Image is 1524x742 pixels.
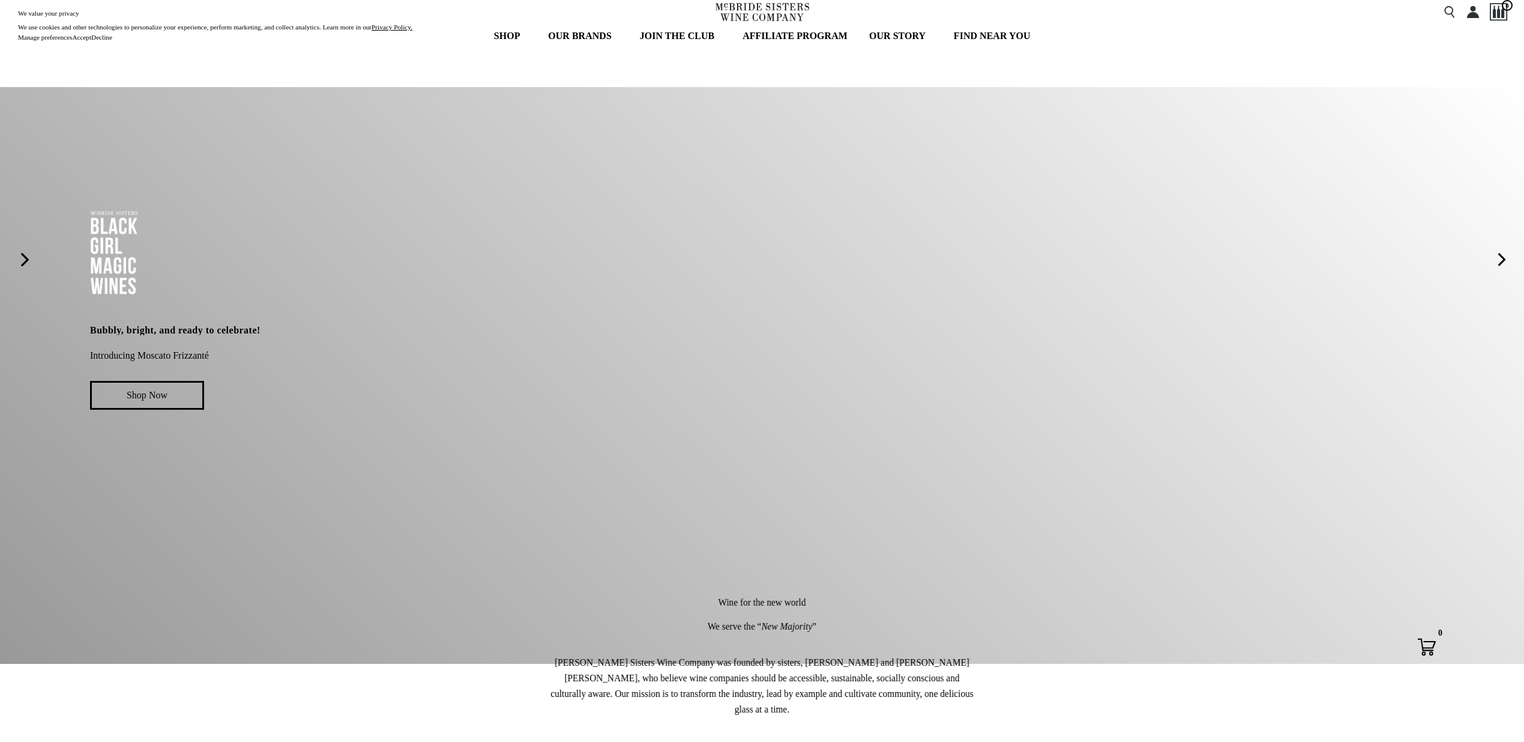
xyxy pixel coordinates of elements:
[812,621,816,631] span: ”
[747,452,760,453] li: Page dot 2
[493,29,520,43] span: SHOP
[90,350,135,360] span: Introducing
[173,350,209,360] span: Frizzanté
[781,452,794,453] li: Page dot 4
[16,6,59,18] button: Mobile Menu Trigger
[869,29,926,43] span: OUR STORY
[946,24,1038,48] a: FIND NEAR YOU
[12,249,35,272] button: Previous
[722,621,741,631] span: serve
[312,598,1213,607] h6: Wine for the new world
[546,654,978,717] p: [PERSON_NAME] Sisters Wine Company was founded by sisters, [PERSON_NAME] and [PERSON_NAME] [PERSO...
[780,621,813,631] span: Majority
[757,621,762,631] span: “
[106,387,188,404] span: Shop Now
[708,621,720,631] span: We
[861,24,940,48] a: OUR STORY
[954,29,1031,43] span: FIND NEAR YOU
[742,29,848,43] span: AFFILIATE PROGRAM
[764,452,777,453] li: Page dot 3
[1489,249,1512,272] button: Next
[486,24,534,48] a: SHOP
[730,452,744,453] li: Page dot 1
[761,621,777,631] span: New
[137,350,170,360] span: Moscato
[1433,626,1448,641] div: 0
[540,24,626,48] a: OUR BRANDS
[548,29,612,43] span: OUR BRANDS
[640,29,715,43] span: JOIN THE CLUB
[744,621,755,631] span: the
[735,24,855,48] a: AFFILIATE PROGRAM
[90,381,204,410] a: Shop Now
[632,24,729,48] a: JOIN THE CLUB
[90,325,1434,336] h6: Bubbly, bright, and ready to celebrate!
